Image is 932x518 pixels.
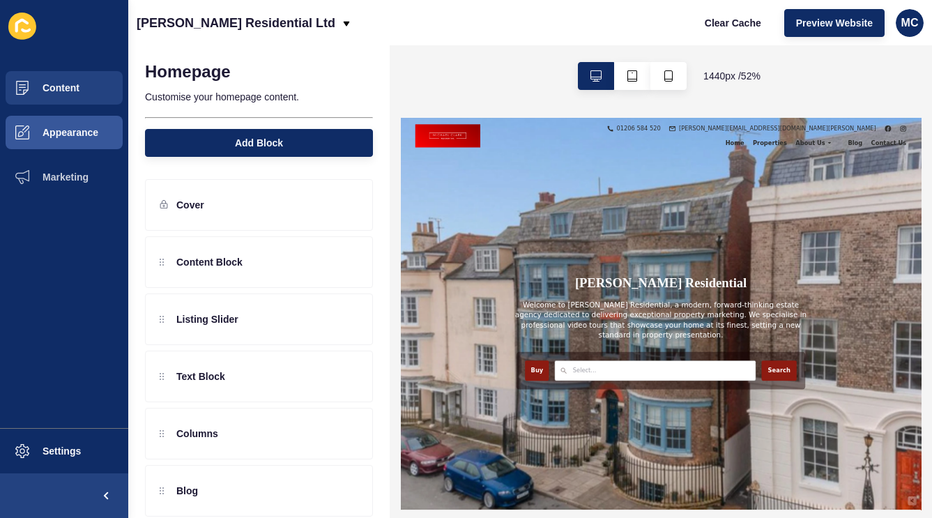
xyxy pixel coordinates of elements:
[235,136,283,150] span: Add Block
[618,42,671,55] a: Home
[176,312,238,326] p: Listing Slider
[784,9,885,37] button: Preview Website
[796,16,873,30] span: Preview Website
[336,305,667,335] h1: [PERSON_NAME] Residential
[145,82,373,112] p: Customise your homepage content.
[754,42,838,56] div: About Us
[696,469,764,508] button: Search
[28,3,153,66] a: logo
[137,6,335,40] p: [PERSON_NAME] Residential Ltd
[537,13,917,29] span: [PERSON_NAME][EMAIL_ADDRESS][DOMAIN_NAME][PERSON_NAME]
[399,15,501,27] a: 01206 584 520
[176,484,198,498] p: Blog
[416,13,501,29] span: 01206 584 520
[693,9,773,37] button: Clear Cache
[211,351,793,429] h2: Welcome to [PERSON_NAME] Residential, a modern, forward-thinking estate agency dedicated to deliv...
[901,16,919,30] span: MC
[855,42,899,55] a: Blog
[176,198,204,212] p: Cover
[145,129,373,157] button: Add Block
[518,15,917,27] a: [PERSON_NAME][EMAIL_ADDRESS][DOMAIN_NAME][PERSON_NAME]
[703,69,761,83] span: 1440 px / 52 %
[762,42,819,55] span: About Us
[332,480,402,496] input: Select...
[176,370,225,383] p: Text Block
[705,16,761,30] span: Clear Cache
[176,255,243,269] p: Content Block
[240,469,286,508] button: Buy
[28,13,153,56] img: logo
[671,42,754,55] a: Properties
[176,427,218,441] p: Columns
[145,62,231,82] h1: Homepage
